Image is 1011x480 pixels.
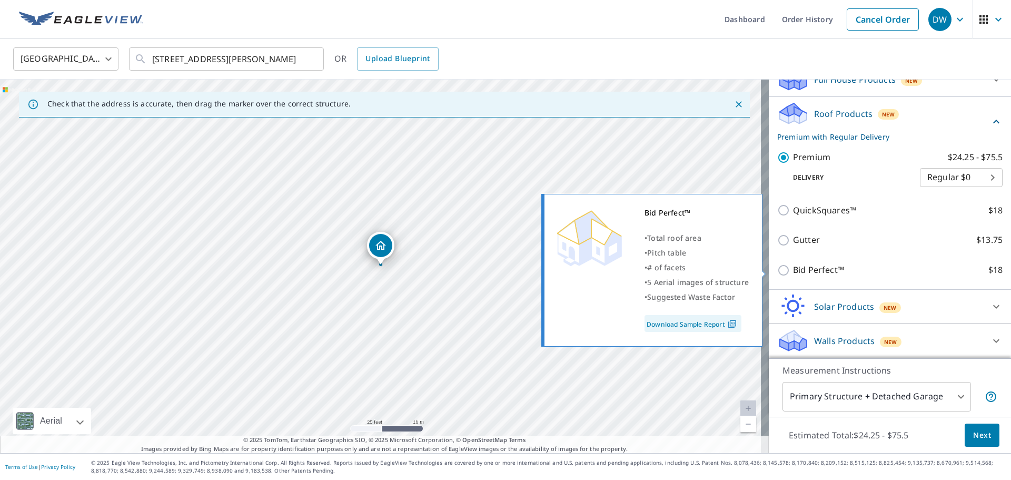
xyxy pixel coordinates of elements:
[91,459,1006,475] p: © 2025 Eagle View Technologies, Inc. and Pictometry International Corp. All Rights Reserved. Repo...
[37,408,65,434] div: Aerial
[357,47,438,71] a: Upload Blueprint
[782,382,971,412] div: Primary Structure + Detached Garage
[976,233,1003,247] p: $13.75
[243,436,526,445] span: © 2025 TomTom, Earthstar Geographics SIO, © 2025 Microsoft Corporation, ©
[645,315,741,332] a: Download Sample Report
[988,263,1003,277] p: $18
[645,205,749,220] div: Bid Perfect™
[152,44,302,74] input: Search by address or latitude-longitude
[793,204,856,217] p: QuickSquares™
[814,73,896,86] p: Full House Products
[782,364,997,377] p: Measurement Instructions
[645,260,749,275] div: •
[645,275,749,290] div: •
[367,232,394,265] div: Dropped pin, building 1, Residential property, 5915 Evangeline Way Baytown, TX 77523
[988,204,1003,217] p: $18
[647,248,686,258] span: Pitch table
[47,99,351,109] p: Check that the address is accurate, then drag the marker over the correct structure.
[740,400,756,416] a: Current Level 20, Zoom In Disabled
[973,429,991,442] span: Next
[41,463,75,471] a: Privacy Policy
[645,246,749,260] div: •
[884,303,897,312] span: New
[13,44,118,74] div: [GEOGRAPHIC_DATA]
[793,233,820,247] p: Gutter
[928,8,951,31] div: DW
[777,101,1003,142] div: Roof ProductsNewPremium with Regular Delivery
[5,464,75,470] p: |
[884,338,897,346] span: New
[13,408,91,434] div: Aerial
[462,436,507,444] a: OpenStreetMap
[5,463,38,471] a: Terms of Use
[509,436,526,444] a: Terms
[814,335,875,347] p: Walls Products
[920,163,1003,192] div: Regular $0
[645,231,749,246] div: •
[732,97,746,111] button: Close
[647,292,735,302] span: Suggested Waste Factor
[882,110,895,119] span: New
[740,416,756,432] a: Current Level 20, Zoom Out
[365,52,430,65] span: Upload Blueprint
[985,390,997,403] span: Your report will include the primary structure and a detached garage if one exists.
[777,294,1003,319] div: Solar ProductsNew
[814,300,874,313] p: Solar Products
[334,47,439,71] div: OR
[814,107,873,120] p: Roof Products
[793,151,830,164] p: Premium
[965,424,999,447] button: Next
[777,67,1003,92] div: Full House ProductsNew
[777,173,920,182] p: Delivery
[905,76,918,85] span: New
[647,233,701,243] span: Total roof area
[948,151,1003,164] p: $24.25 - $75.5
[647,262,686,272] span: # of facets
[647,277,749,287] span: 5 Aerial images of structure
[645,290,749,305] div: •
[847,8,919,31] a: Cancel Order
[777,328,1003,354] div: Walls ProductsNew
[780,424,917,447] p: Estimated Total: $24.25 - $75.5
[552,205,626,269] img: Premium
[725,319,739,329] img: Pdf Icon
[793,263,844,277] p: Bid Perfect™
[19,12,143,27] img: EV Logo
[777,131,990,142] p: Premium with Regular Delivery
